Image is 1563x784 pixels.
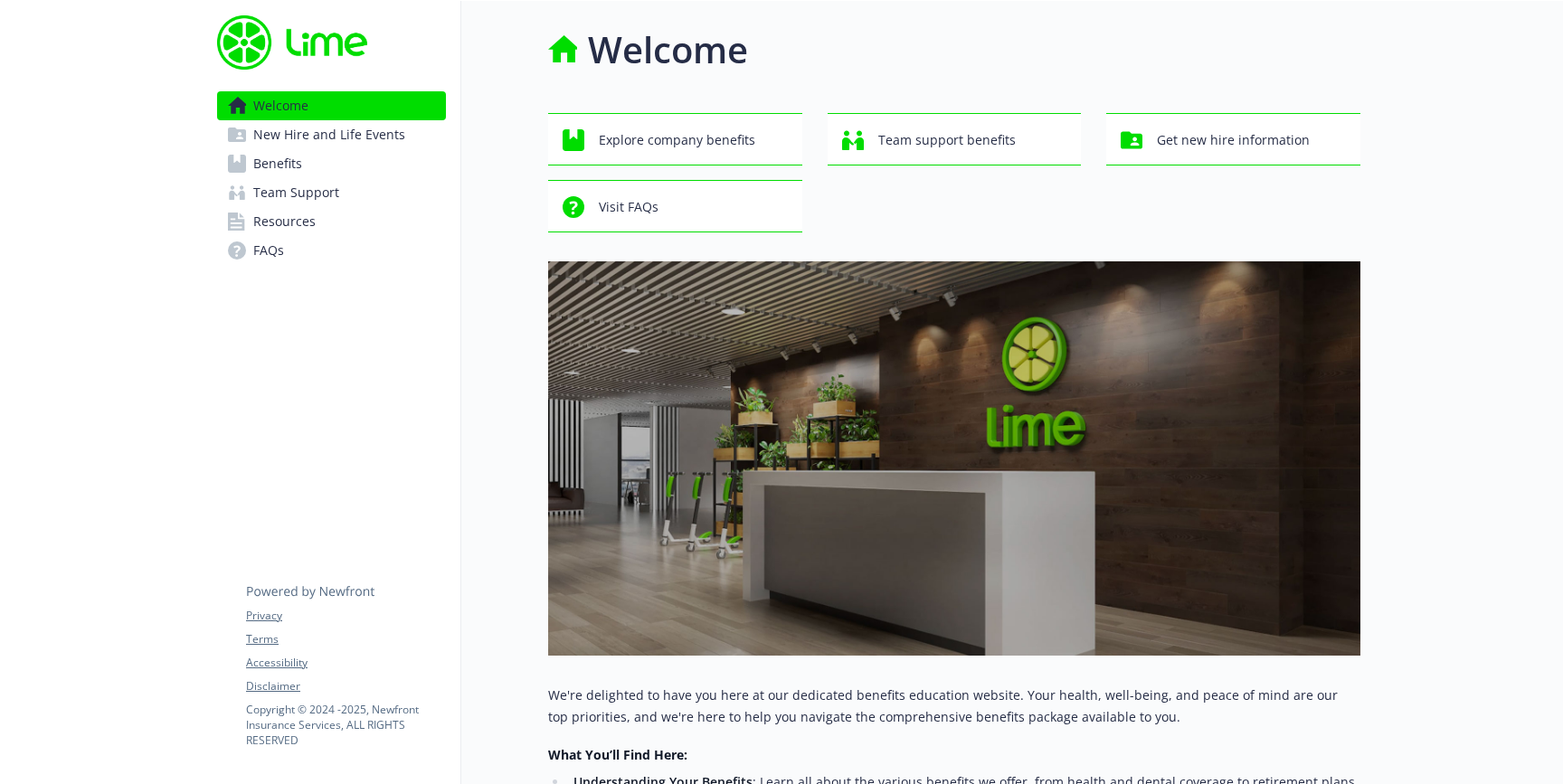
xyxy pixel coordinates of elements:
span: Get new hire information [1157,123,1310,157]
a: Team Support [217,178,446,207]
button: Get new hire information [1106,113,1360,165]
span: Team support benefits [878,123,1016,157]
a: Welcome [217,91,446,120]
span: Explore company benefits [599,123,755,157]
h1: Welcome [588,23,748,77]
a: Terms [246,631,445,647]
span: FAQs [253,236,284,265]
span: Benefits [253,149,302,178]
span: Visit FAQs [599,190,658,224]
a: Privacy [246,608,445,624]
span: Team Support [253,178,339,207]
span: Resources [253,207,316,236]
p: We're delighted to have you here at our dedicated benefits education website. Your health, well-b... [548,685,1360,728]
p: Copyright © 2024 - 2025 , Newfront Insurance Services, ALL RIGHTS RESERVED [246,702,445,748]
a: Accessibility [246,655,445,671]
strong: What You’ll Find Here: [548,746,687,763]
a: New Hire and Life Events [217,120,446,149]
a: FAQs [217,236,446,265]
span: New Hire and Life Events [253,120,405,149]
img: overview page banner [548,261,1360,656]
button: Explore company benefits [548,113,802,165]
button: Team support benefits [828,113,1082,165]
span: Welcome [253,91,308,120]
button: Visit FAQs [548,180,802,232]
a: Disclaimer [246,678,445,694]
a: Resources [217,207,446,236]
a: Benefits [217,149,446,178]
